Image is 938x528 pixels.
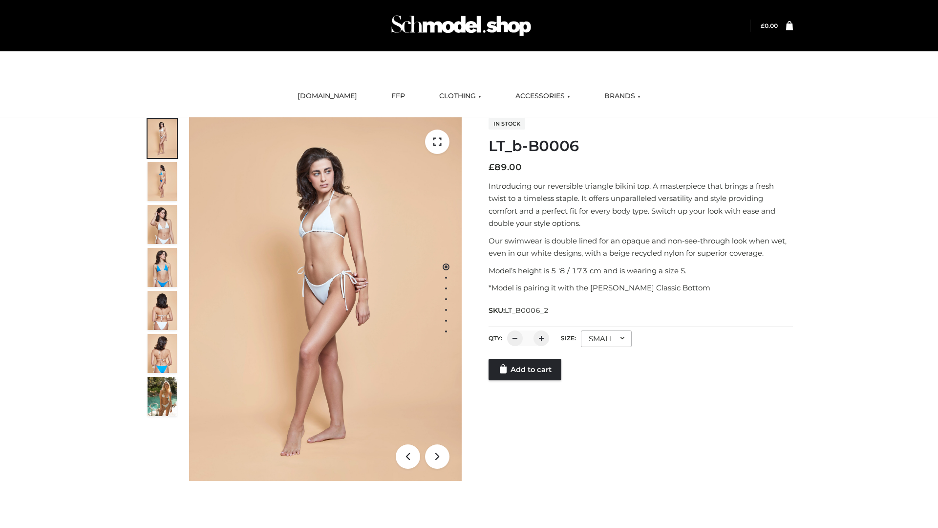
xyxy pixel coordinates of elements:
[761,22,778,29] a: £0.00
[489,334,502,342] label: QTY:
[290,86,364,107] a: [DOMAIN_NAME]
[489,180,793,230] p: Introducing our reversible triangle bikini top. A masterpiece that brings a fresh twist to a time...
[148,291,177,330] img: ArielClassicBikiniTop_CloudNine_AzureSky_OW114ECO_7-scaled.jpg
[189,117,462,481] img: LT_b-B0006
[489,359,561,380] a: Add to cart
[561,334,576,342] label: Size:
[508,86,577,107] a: ACCESSORIES
[489,162,522,173] bdi: 89.00
[148,205,177,244] img: ArielClassicBikiniTop_CloudNine_AzureSky_OW114ECO_3-scaled.jpg
[148,377,177,416] img: Arieltop_CloudNine_AzureSky2.jpg
[489,162,494,173] span: £
[148,334,177,373] img: ArielClassicBikiniTop_CloudNine_AzureSky_OW114ECO_8-scaled.jpg
[148,119,177,158] img: ArielClassicBikiniTop_CloudNine_AzureSky_OW114ECO_1-scaled.jpg
[489,118,525,130] span: In stock
[148,162,177,201] img: ArielClassicBikiniTop_CloudNine_AzureSky_OW114ECO_2-scaled.jpg
[489,305,550,316] span: SKU:
[581,330,632,347] div: SMALL
[489,137,793,155] h1: LT_b-B0006
[148,248,177,287] img: ArielClassicBikiniTop_CloudNine_AzureSky_OW114ECO_4-scaled.jpg
[489,235,793,260] p: Our swimwear is double lined for an opaque and non-see-through look when wet, even in our white d...
[761,22,778,29] bdi: 0.00
[761,22,765,29] span: £
[597,86,648,107] a: BRANDS
[432,86,489,107] a: CLOTHING
[388,6,534,45] img: Schmodel Admin 964
[384,86,412,107] a: FFP
[489,264,793,277] p: Model’s height is 5 ‘8 / 173 cm and is wearing a size S.
[489,282,793,294] p: *Model is pairing it with the [PERSON_NAME] Classic Bottom
[505,306,549,315] span: LT_B0006_2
